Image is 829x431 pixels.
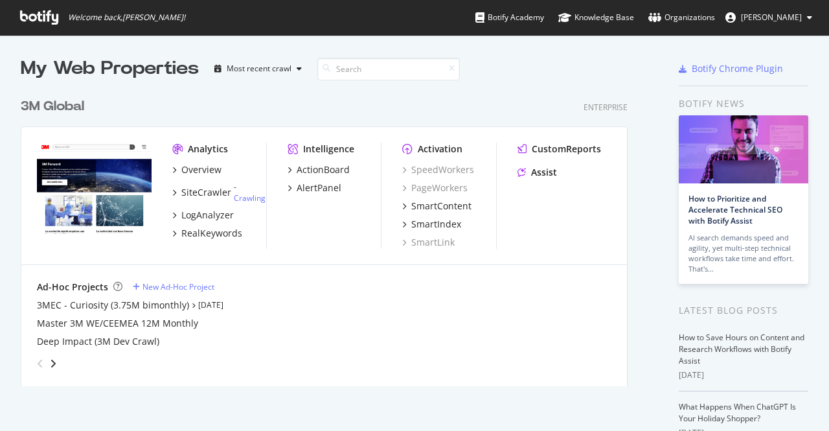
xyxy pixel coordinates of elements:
div: Activation [418,143,462,156]
a: LogAnalyzer [172,209,234,222]
button: Most recent crawl [209,58,307,79]
div: New Ad-Hoc Project [142,281,214,292]
div: Enterprise [584,102,628,113]
div: SmartIndex [411,218,461,231]
a: 3MEC - Curiosity (3.75M bimonthly) [37,299,189,312]
div: AI search demands speed and agility, yet multi-step technical workflows take time and effort. Tha... [688,233,799,274]
div: LogAnalyzer [181,209,234,222]
div: Most recent crawl [227,65,291,73]
div: Assist [531,166,557,179]
div: [DATE] [679,369,808,381]
a: New Ad-Hoc Project [133,281,214,292]
div: Organizations [648,11,715,24]
a: SmartIndex [402,218,461,231]
a: 3M Global [21,97,89,116]
div: AlertPanel [297,181,341,194]
div: Intelligence [303,143,354,156]
div: - [234,181,266,204]
input: Search [317,58,460,80]
a: What Happens When ChatGPT Is Your Holiday Shopper? [679,401,796,424]
span: Welcome back, [PERSON_NAME] ! [68,12,185,23]
a: Botify Chrome Plugin [679,62,783,75]
a: How to Save Hours on Content and Research Workflows with Botify Assist [679,332,804,366]
img: www.command.com [37,143,152,235]
a: Crawling [234,192,266,204]
div: grid [21,82,638,386]
a: CustomReports [517,143,601,156]
button: [PERSON_NAME] [715,7,823,28]
a: SmartContent [402,200,471,213]
div: My Web Properties [21,56,199,82]
a: SiteCrawler- Crawling [172,181,266,204]
div: angle-left [32,353,49,374]
div: Analytics [188,143,228,156]
a: Master 3M WE/CEEMEA 12M Monthly [37,317,198,330]
div: Latest Blog Posts [679,303,808,318]
a: ActionBoard [288,163,350,176]
a: Deep Impact (3M Dev Crawl) [37,335,159,348]
div: Botify news [679,97,808,111]
div: ActionBoard [297,163,350,176]
div: Knowledge Base [558,11,634,24]
a: PageWorkers [402,181,468,194]
a: [DATE] [198,299,223,310]
div: 3M Global [21,97,84,116]
div: angle-right [49,357,58,370]
div: Ad-Hoc Projects [37,281,108,294]
a: SmartLink [402,236,455,249]
div: RealKeywords [181,227,242,240]
a: Assist [517,166,557,179]
a: RealKeywords [172,227,242,240]
div: Overview [181,163,221,176]
a: How to Prioritize and Accelerate Technical SEO with Botify Assist [688,193,782,226]
a: Overview [172,163,221,176]
div: Botify Chrome Plugin [692,62,783,75]
img: How to Prioritize and Accelerate Technical SEO with Botify Assist [679,115,808,183]
span: Samantha Echavez [741,12,802,23]
div: CustomReports [532,143,601,156]
a: AlertPanel [288,181,341,194]
div: SiteCrawler [181,186,231,199]
a: SpeedWorkers [402,163,474,176]
div: SmartContent [411,200,471,213]
div: Botify Academy [475,11,544,24]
